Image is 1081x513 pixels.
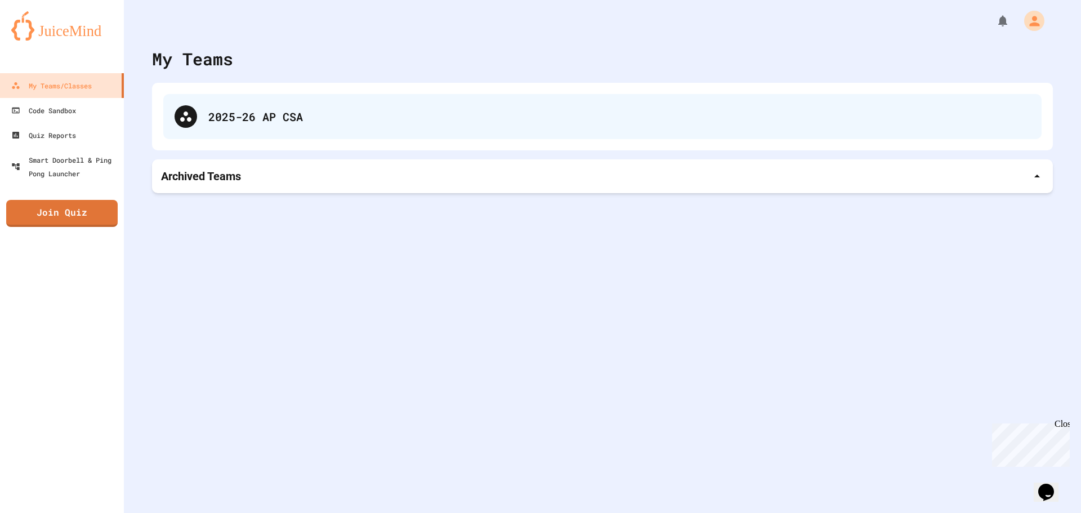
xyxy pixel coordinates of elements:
img: logo-orange.svg [11,11,113,41]
p: Archived Teams [161,168,241,184]
div: Smart Doorbell & Ping Pong Launcher [11,153,119,180]
div: My Notifications [975,11,1012,30]
div: 2025-26 AP CSA [208,108,1030,125]
div: My Teams/Classes [11,79,92,92]
div: Chat with us now!Close [5,5,78,72]
div: 2025-26 AP CSA [163,94,1042,139]
div: My Teams [152,46,233,72]
a: Join Quiz [6,200,118,227]
div: My Account [1012,8,1047,34]
div: Code Sandbox [11,104,76,117]
iframe: chat widget [1034,468,1070,502]
div: Quiz Reports [11,128,76,142]
iframe: chat widget [988,419,1070,467]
